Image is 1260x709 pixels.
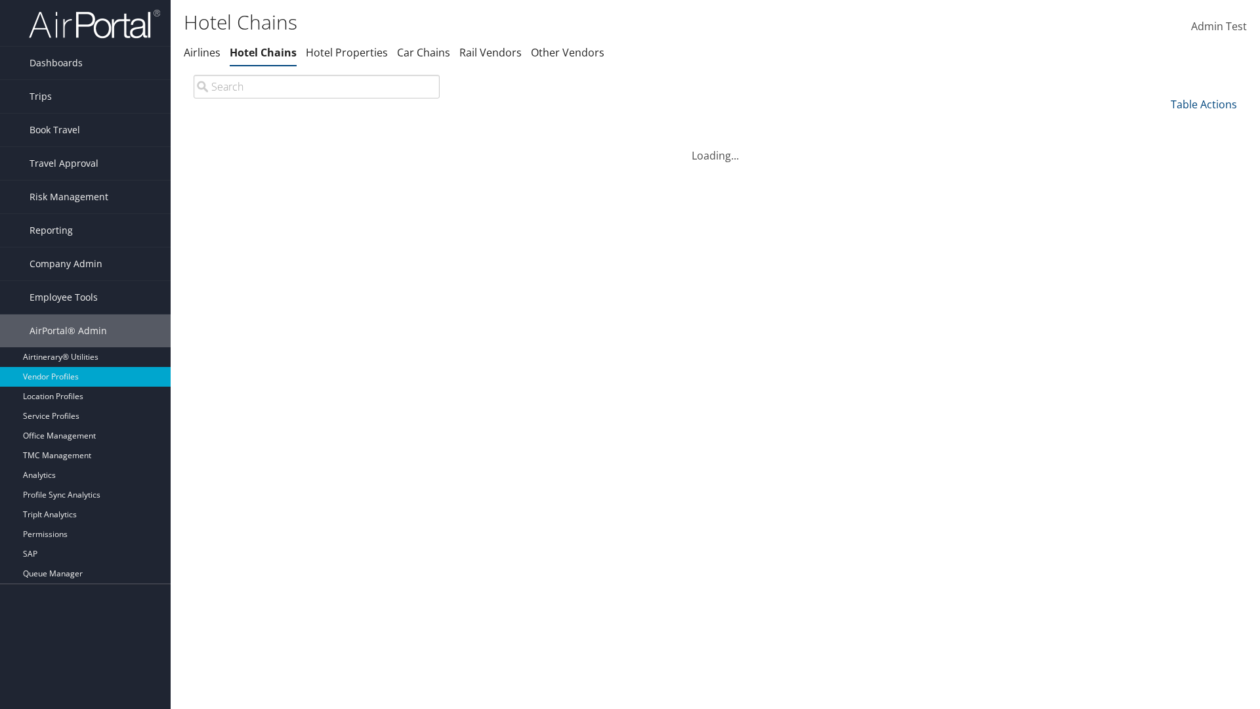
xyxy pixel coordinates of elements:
a: Other Vendors [531,45,604,60]
span: Employee Tools [30,281,98,314]
span: Company Admin [30,247,102,280]
span: Trips [30,80,52,113]
a: Hotel Chains [230,45,297,60]
input: Search [194,75,440,98]
span: Risk Management [30,181,108,213]
span: AirPortal® Admin [30,314,107,347]
div: Loading... [184,132,1247,163]
a: Table Actions [1171,97,1237,112]
a: Admin Test [1191,7,1247,47]
span: Dashboards [30,47,83,79]
a: Airlines [184,45,220,60]
span: Admin Test [1191,19,1247,33]
span: Book Travel [30,114,80,146]
img: airportal-logo.png [29,9,160,39]
a: Rail Vendors [459,45,522,60]
span: Reporting [30,214,73,247]
a: Car Chains [397,45,450,60]
a: Hotel Properties [306,45,388,60]
span: Travel Approval [30,147,98,180]
h1: Hotel Chains [184,9,892,36]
